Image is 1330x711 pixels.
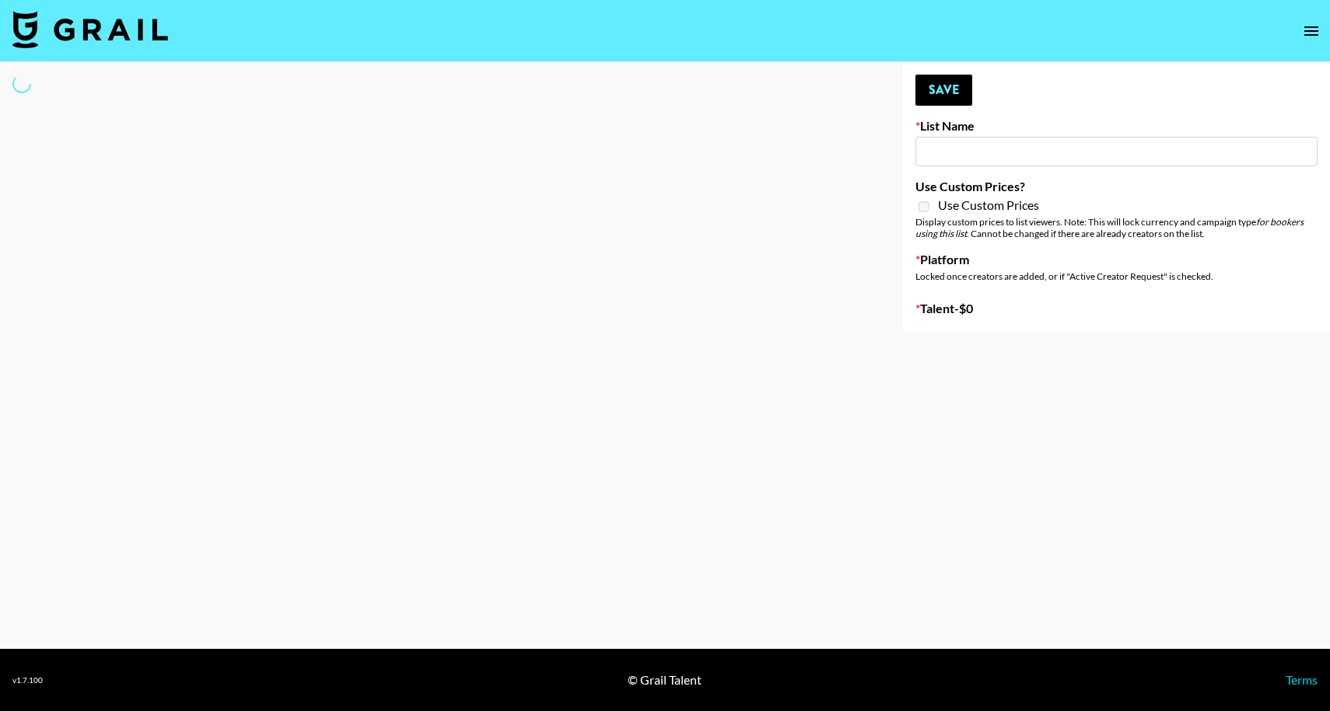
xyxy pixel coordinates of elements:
span: Use Custom Prices [938,197,1039,213]
div: © Grail Talent [628,672,702,688]
div: v 1.7.100 [12,675,43,685]
label: Talent - $ 0 [915,301,1318,316]
label: Use Custom Prices? [915,179,1318,194]
button: Save [915,75,972,106]
button: open drawer [1296,16,1327,47]
em: for bookers using this list [915,216,1304,239]
label: Platform [915,252,1318,267]
img: Grail Talent [12,11,168,48]
a: Terms [1286,672,1318,687]
div: Locked once creators are added, or if "Active Creator Request" is checked. [915,270,1318,282]
div: Display custom prices to list viewers. Note: This will lock currency and campaign type . Cannot b... [915,216,1318,239]
label: List Name [915,118,1318,134]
